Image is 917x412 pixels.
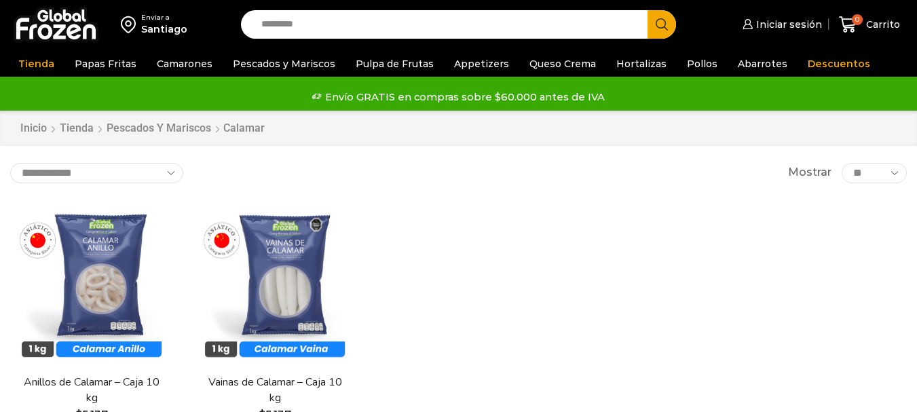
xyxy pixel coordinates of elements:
[141,22,187,36] div: Santiago
[447,51,516,77] a: Appetizers
[68,51,143,77] a: Papas Fritas
[863,18,900,31] span: Carrito
[20,121,265,136] nav: Breadcrumb
[731,51,794,77] a: Abarrotes
[753,18,822,31] span: Iniciar sesión
[648,10,676,39] button: Search button
[349,51,441,77] a: Pulpa de Frutas
[801,51,877,77] a: Descuentos
[20,121,48,136] a: Inicio
[202,375,348,406] a: Vainas de Calamar – Caja 10 kg
[106,121,212,136] a: Pescados y Mariscos
[739,11,822,38] a: Iniciar sesión
[852,14,863,25] span: 0
[226,51,342,77] a: Pescados y Mariscos
[12,51,61,77] a: Tienda
[18,375,165,406] a: Anillos de Calamar – Caja 10 kg
[59,121,94,136] a: Tienda
[680,51,724,77] a: Pollos
[610,51,673,77] a: Hortalizas
[121,13,141,36] img: address-field-icon.svg
[788,165,831,181] span: Mostrar
[10,163,183,183] select: Pedido de la tienda
[836,9,903,41] a: 0 Carrito
[150,51,219,77] a: Camarones
[223,121,265,134] h1: Calamar
[141,13,187,22] div: Enviar a
[523,51,603,77] a: Queso Crema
